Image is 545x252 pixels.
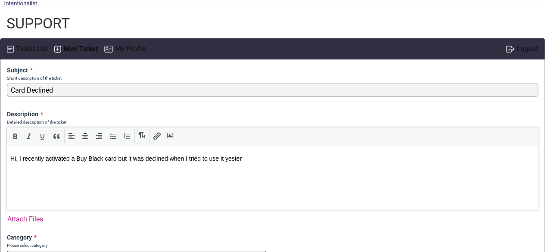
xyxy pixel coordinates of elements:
span: Please select category [7,242,266,249]
label: My Profile [115,43,147,56]
div: Align left [65,131,78,142]
span: Description [7,110,38,119]
div: Right to left [136,131,148,142]
span: Category [7,233,32,242]
div: Numbered list [121,131,133,142]
div: Blockquote [50,131,62,142]
div: Bulleted list [107,131,119,142]
label: Logout [517,43,538,56]
iframe: Rich Text Area. Press Alt-Shift-H for help. [7,145,538,210]
span: Subject [7,66,28,75]
span: Detailed description of the ticket [7,119,538,125]
div: Italic [23,131,35,142]
div: Bold [9,131,21,142]
div: Align right [93,131,105,142]
div: Insert/edit image [165,131,177,142]
h1: Support [6,13,70,34]
div: Insert/edit link [151,131,163,142]
label: Ticket List [16,43,48,56]
div: Align center [79,131,91,142]
span: Short description of the ticket [7,75,538,81]
div: Underline [37,131,49,142]
span: Attach Files [7,214,43,224]
label: New Ticket [63,43,98,56]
